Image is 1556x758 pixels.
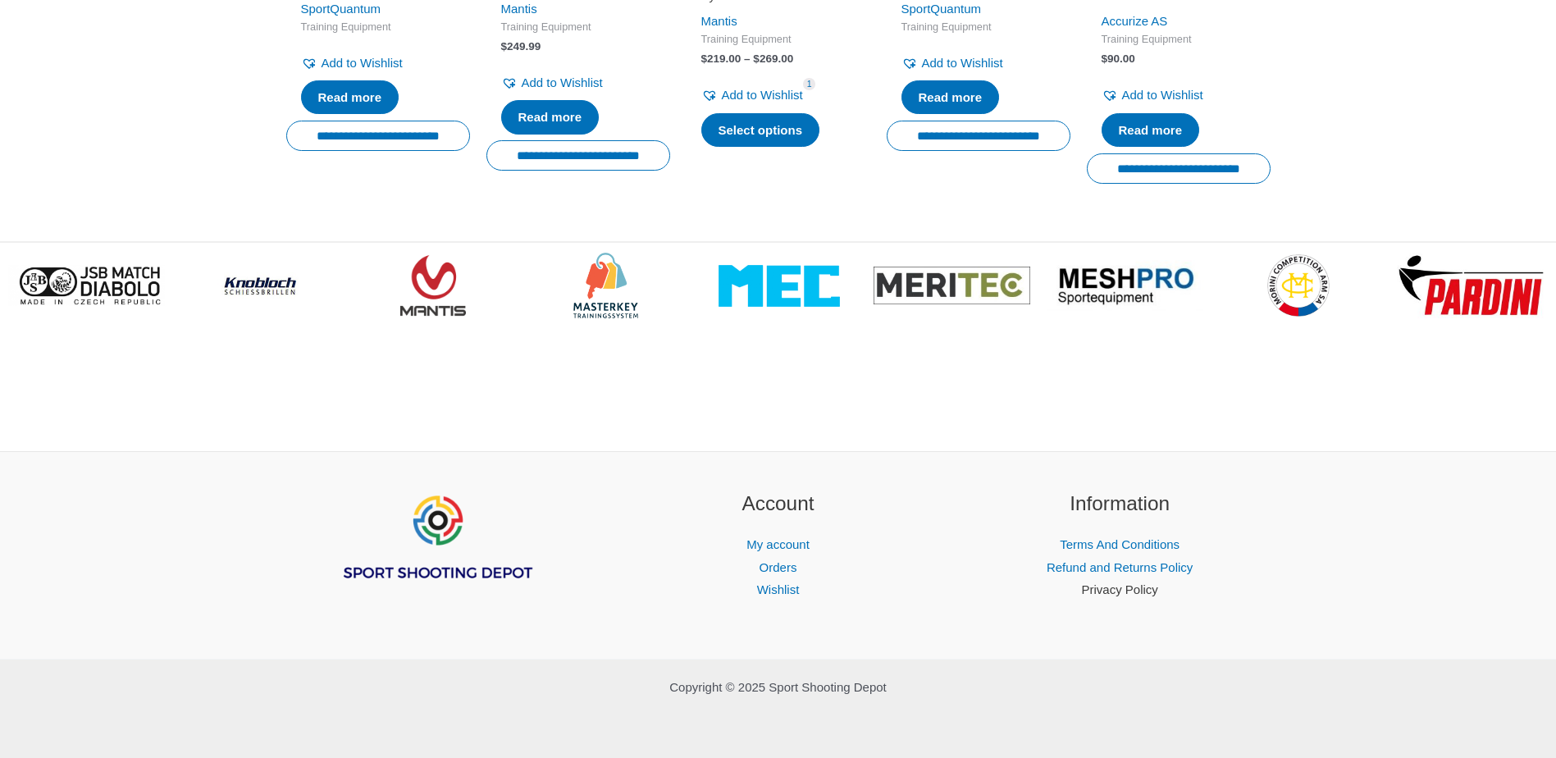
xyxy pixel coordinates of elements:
p: Copyright © 2025 Sport Shooting Depot [286,676,1271,699]
span: $ [753,53,760,65]
a: SportQuantum [901,2,982,16]
a: Add to Wishlist [901,52,1003,75]
span: Training Equipment [701,33,856,47]
span: $ [701,53,708,65]
a: Read more about “Acoustic Laser Cartridge Cal 22” [1102,113,1200,148]
bdi: 269.00 [753,53,793,65]
aside: Footer Widget 2 [627,489,929,601]
span: 1 [803,78,816,90]
span: $ [501,40,508,53]
a: Accurize AS [1102,14,1168,28]
span: Training Equipment [501,21,655,34]
a: Select options for “Blackbeard - AR Dry Fire System” [701,113,820,148]
span: Add to Wishlist [1122,88,1203,102]
span: Training Equipment [1102,33,1256,47]
span: Add to Wishlist [722,88,803,102]
a: Add to Wishlist [1102,84,1203,107]
span: Add to Wishlist [322,56,403,70]
a: Add to Wishlist [701,84,803,107]
a: Mantis [701,14,737,28]
span: Training Equipment [301,21,455,34]
span: Add to Wishlist [522,75,603,89]
a: Read more about “PanoramiQ” [901,80,1000,115]
a: Wishlist [757,582,800,596]
h2: Account [627,489,929,519]
a: Read more about “SQ Fire 25” [301,80,399,115]
a: Terms And Conditions [1060,537,1180,551]
nav: Information [970,533,1271,602]
span: $ [1102,53,1108,65]
span: Training Equipment [901,21,1056,34]
bdi: 219.00 [701,53,741,65]
bdi: 90.00 [1102,53,1135,65]
a: Add to Wishlist [501,71,603,94]
bdi: 249.99 [501,40,541,53]
a: Privacy Policy [1081,582,1157,596]
a: Orders [760,560,797,574]
aside: Footer Widget 3 [970,489,1271,601]
span: Add to Wishlist [922,56,1003,70]
a: Mantis [501,2,537,16]
a: Read more about “Mantis X10 Elite” [501,100,600,135]
a: My account [746,537,810,551]
span: – [744,53,751,65]
a: Refund and Returns Policy [1047,560,1193,574]
a: Add to Wishlist [301,52,403,75]
h2: Information [970,489,1271,519]
a: SportQuantum [301,2,381,16]
aside: Footer Widget 1 [286,489,587,622]
nav: Account [627,533,929,602]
